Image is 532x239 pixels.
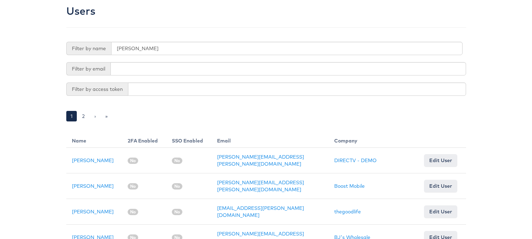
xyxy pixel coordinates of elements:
span: No [172,183,182,190]
a: Edit User [424,154,457,167]
a: › [90,111,100,121]
a: [PERSON_NAME][EMAIL_ADDRESS][PERSON_NAME][DOMAIN_NAME] [217,179,304,193]
a: DIRECTV - DEMO [334,157,377,164]
th: Name [66,132,122,148]
span: No [128,183,138,190]
a: [EMAIL_ADDRESS][PERSON_NAME][DOMAIN_NAME] [217,205,304,218]
a: [PERSON_NAME][EMAIL_ADDRESS][PERSON_NAME][DOMAIN_NAME] [217,154,304,167]
h2: Users [66,5,95,17]
a: » [101,111,112,121]
th: Company [329,132,418,148]
a: Boost Mobile [334,183,365,189]
span: Filter by access token [66,82,128,96]
span: No [172,209,182,215]
a: Edit User [424,180,457,192]
a: [PERSON_NAME] [72,183,114,189]
a: [PERSON_NAME] [72,208,114,215]
th: SSO Enabled [166,132,211,148]
span: No [128,209,138,215]
th: Email [211,132,329,148]
th: 2FA Enabled [122,132,166,148]
span: No [128,158,138,164]
span: Filter by email [66,62,110,75]
span: Filter by name [66,42,111,55]
a: thegoodlife [334,208,361,215]
a: [PERSON_NAME] [72,157,114,164]
span: No [172,158,182,164]
a: 1 [66,111,77,121]
a: Edit User [424,205,457,218]
a: 2 [78,111,89,121]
